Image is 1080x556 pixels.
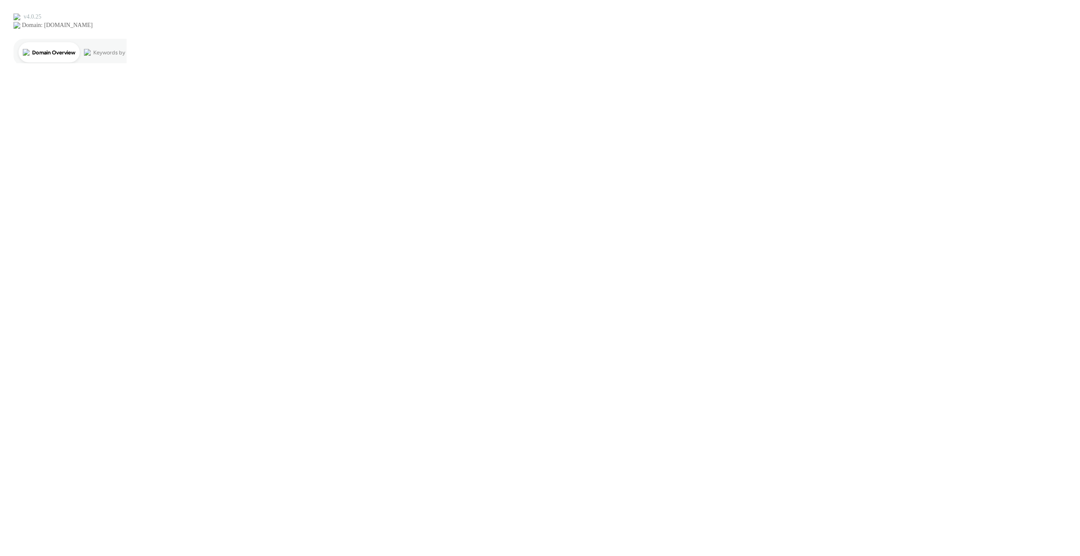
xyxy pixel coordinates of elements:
img: website_grey.svg [13,22,20,29]
div: Domain Overview [32,50,76,55]
img: tab_keywords_by_traffic_grey.svg [84,49,91,56]
img: tab_domain_overview_orange.svg [23,49,30,56]
div: Domain: [DOMAIN_NAME] [22,22,93,29]
img: logo_orange.svg [13,13,20,20]
div: v 4.0.25 [24,13,41,20]
div: Keywords by Traffic [93,50,142,55]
